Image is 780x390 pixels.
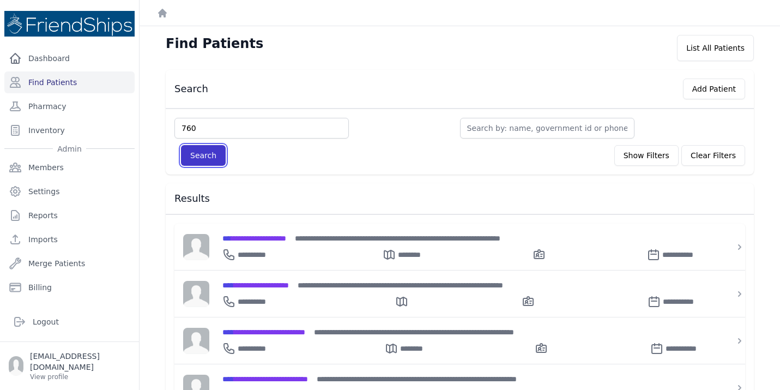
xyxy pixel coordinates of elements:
[30,351,130,373] p: [EMAIL_ADDRESS][DOMAIN_NAME]
[4,301,135,322] a: Organizations
[53,143,86,154] span: Admin
[4,95,135,117] a: Pharmacy
[174,82,208,95] h3: Search
[614,145,679,166] button: Show Filters
[681,145,745,166] button: Clear Filters
[4,253,135,274] a: Merge Patients
[181,145,226,166] button: Search
[4,229,135,250] a: Imports
[460,118,634,139] input: Search by: name, government id or phone
[9,351,130,381] a: [EMAIL_ADDRESS][DOMAIN_NAME] View profile
[4,11,135,37] img: Medical Missions EMR
[4,181,135,202] a: Settings
[9,311,130,333] a: Logout
[174,118,349,139] input: Find by: id
[683,79,745,99] button: Add Patient
[183,328,209,354] img: person-242608b1a05df3501eefc295dc1bc67a.jpg
[166,35,263,52] h1: Find Patients
[4,119,135,141] a: Inventory
[174,192,745,205] h3: Results
[4,157,135,178] a: Members
[4,47,135,69] a: Dashboard
[183,281,209,307] img: person-242608b1a05df3501eefc295dc1bc67a.jpg
[30,373,130,381] p: View profile
[677,35,754,61] div: List All Patients
[4,277,135,298] a: Billing
[4,71,135,93] a: Find Patients
[183,234,209,260] img: person-242608b1a05df3501eefc295dc1bc67a.jpg
[4,205,135,226] a: Reports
